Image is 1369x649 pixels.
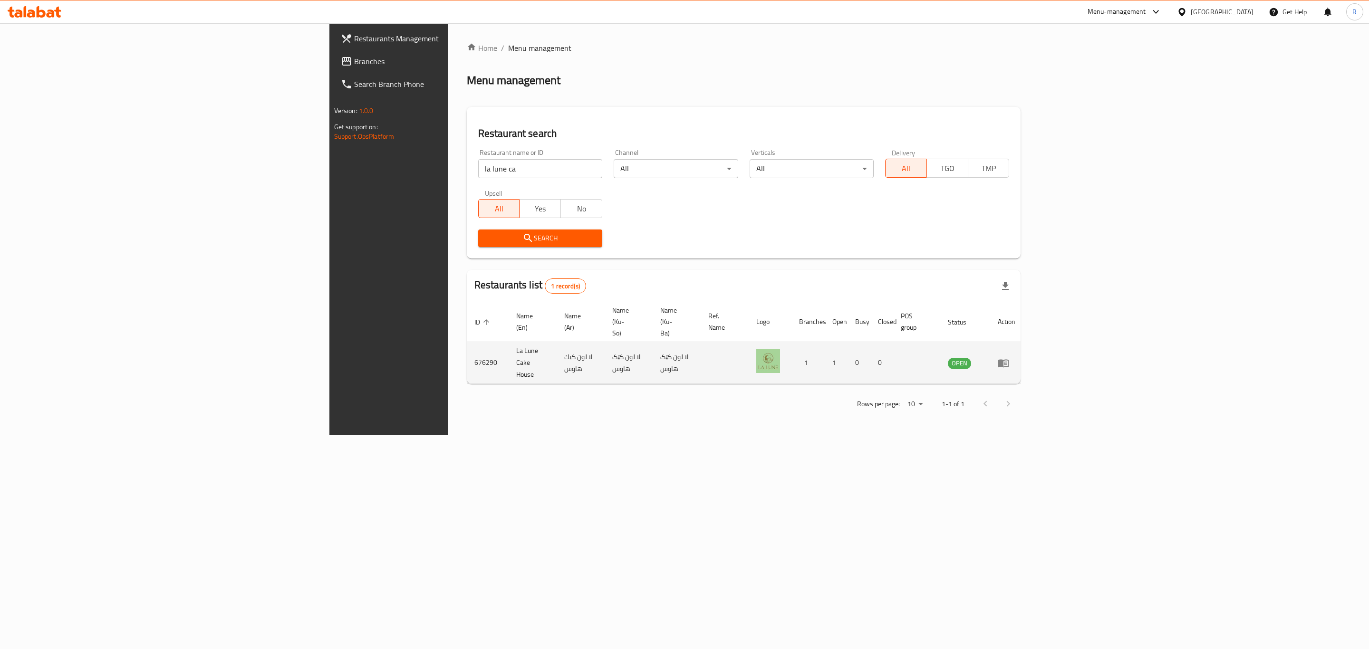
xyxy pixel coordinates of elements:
span: R [1352,7,1357,17]
td: 1 [825,342,848,384]
th: Action [990,302,1023,342]
div: All [750,159,874,178]
span: TMP [972,162,1006,175]
div: Menu-management [1088,6,1146,18]
span: Search [486,232,595,244]
img: La Lune Cake House [756,349,780,373]
span: Name (Ku-So) [612,305,641,339]
button: TGO [926,159,968,178]
button: TMP [968,159,1010,178]
div: All [614,159,738,178]
span: Ref. Name [708,310,737,333]
span: 1.0.0 [359,105,374,117]
a: Support.OpsPlatform [334,130,395,143]
span: Name (Ku-Ba) [660,305,689,339]
table: enhanced table [467,302,1023,384]
div: [GEOGRAPHIC_DATA] [1191,7,1253,17]
span: Status [948,316,979,328]
td: لا لون كيك هاوس [557,342,605,384]
td: 0 [848,342,870,384]
td: لا لون کێک هاوس [605,342,653,384]
p: Rows per page: [857,398,900,410]
td: لا لون کێک هاوس [653,342,701,384]
h2: Restaurants list [474,278,586,294]
span: 1 record(s) [545,282,586,291]
input: Search for restaurant name or ID.. [478,159,602,178]
a: Restaurants Management [333,27,558,50]
span: Branches [354,56,550,67]
a: Branches [333,50,558,73]
th: Open [825,302,848,342]
span: No [565,202,598,216]
td: 0 [870,342,893,384]
div: Rows per page: [904,397,926,411]
span: Get support on: [334,121,378,133]
div: Export file [994,275,1017,297]
span: TGO [931,162,964,175]
span: All [482,202,516,216]
span: POS group [901,310,929,333]
span: Search Branch Phone [354,78,550,90]
span: ID [474,316,492,328]
button: Search [478,229,602,247]
h2: Restaurant search [478,126,1010,141]
span: OPEN [948,358,971,369]
button: All [885,159,927,178]
td: 1 [791,342,825,384]
button: All [478,199,520,218]
p: 1-1 of 1 [942,398,964,410]
span: Name (Ar) [564,310,593,333]
nav: breadcrumb [467,42,1021,54]
span: Name (En) [516,310,545,333]
th: Closed [870,302,893,342]
a: Search Branch Phone [333,73,558,95]
th: Branches [791,302,825,342]
button: No [560,199,602,218]
div: Total records count [545,278,586,294]
th: Busy [848,302,870,342]
span: Yes [523,202,557,216]
th: Logo [749,302,791,342]
h2: Menu management [467,73,560,88]
span: All [889,162,923,175]
button: Yes [519,199,561,218]
label: Delivery [892,149,916,156]
label: Upsell [485,190,502,196]
span: Restaurants Management [354,33,550,44]
span: Version: [334,105,357,117]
